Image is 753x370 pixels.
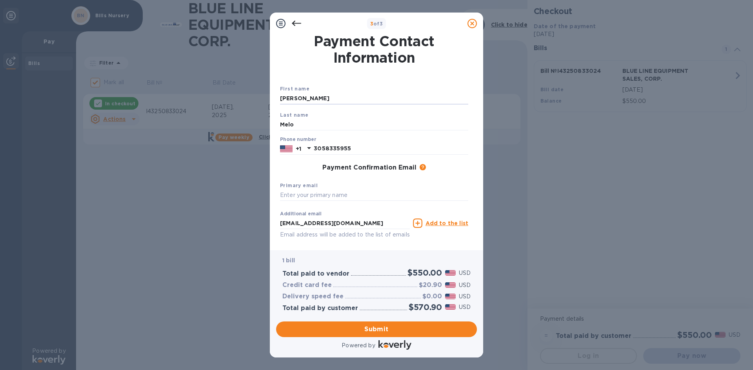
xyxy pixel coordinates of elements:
[282,257,295,264] b: 1 bill
[282,325,471,334] span: Submit
[282,282,332,289] h3: Credit card fee
[445,282,456,288] img: USD
[296,145,301,153] p: +1
[314,143,468,155] input: Enter your phone number
[280,137,316,142] label: Phone number
[422,293,442,300] h3: $0.00
[459,292,471,301] p: USD
[282,270,349,278] h3: Total paid to vendor
[407,268,442,278] h2: $550.00
[280,86,309,92] b: First name
[280,190,468,201] input: Enter your primary name
[280,33,468,66] h1: Payment Contact Information
[280,230,410,239] p: Email address will be added to the list of emails
[282,293,344,300] h3: Delivery speed fee
[276,321,477,337] button: Submit
[280,144,293,153] img: US
[280,182,318,188] b: Primary email
[459,269,471,277] p: USD
[426,220,468,226] u: Add to the list
[280,93,468,105] input: Enter your first name
[445,304,456,310] img: USD
[280,119,468,130] input: Enter your last name
[445,294,456,299] img: USD
[409,302,442,312] h2: $570.90
[342,341,375,350] p: Powered by
[459,303,471,311] p: USD
[280,112,309,118] b: Last name
[322,164,417,171] h3: Payment Confirmation Email
[370,21,383,27] b: of 3
[378,340,411,350] img: Logo
[370,21,373,27] span: 3
[280,212,322,217] label: Additional email
[419,282,442,289] h3: $20.90
[282,305,358,312] h3: Total paid by customer
[459,281,471,289] p: USD
[280,217,410,229] input: Enter additional email
[445,270,456,276] img: USD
